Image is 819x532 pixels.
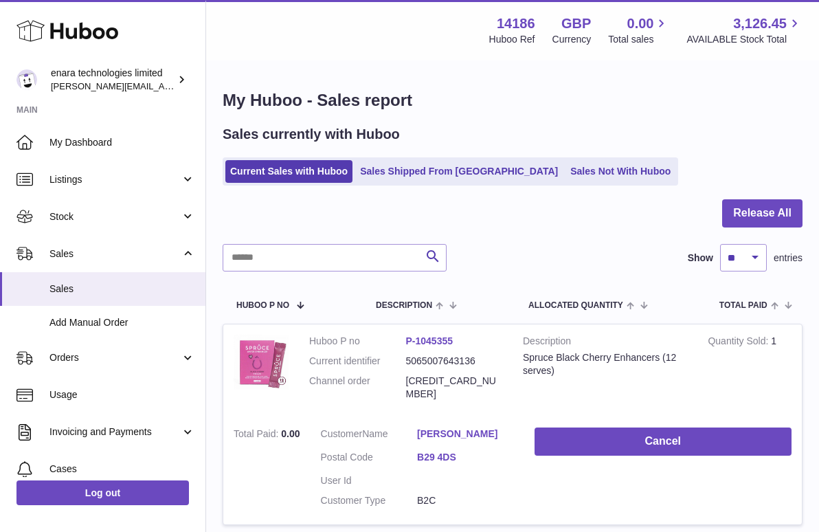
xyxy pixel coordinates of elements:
[608,14,669,46] a: 0.00 Total sales
[774,252,803,265] span: entries
[489,33,535,46] div: Huboo Ref
[708,335,771,350] strong: Quantity Sold
[51,80,276,91] span: [PERSON_NAME][EMAIL_ADDRESS][DOMAIN_NAME]
[49,388,195,401] span: Usage
[733,14,787,33] span: 3,126.45
[236,301,289,310] span: Huboo P no
[309,335,406,348] dt: Huboo P no
[234,335,289,390] img: 1747668942.jpeg
[376,301,432,310] span: Description
[49,136,195,149] span: My Dashboard
[417,451,514,464] a: B29 4DS
[309,355,406,368] dt: Current identifier
[281,428,300,439] span: 0.00
[223,89,803,111] h1: My Huboo - Sales report
[321,494,418,507] dt: Customer Type
[719,301,767,310] span: Total paid
[627,14,654,33] span: 0.00
[608,33,669,46] span: Total sales
[565,160,675,183] a: Sales Not With Huboo
[523,335,687,351] strong: Description
[688,252,713,265] label: Show
[49,351,181,364] span: Orders
[355,160,563,183] a: Sales Shipped From [GEOGRAPHIC_DATA]
[417,428,514,441] a: [PERSON_NAME]
[16,69,37,90] img: Dee@enara.co
[321,428,418,444] dt: Name
[321,474,418,487] dt: User Id
[417,494,514,507] dd: B2C
[49,247,181,261] span: Sales
[49,210,181,223] span: Stock
[51,67,175,93] div: enara technologies limited
[49,316,195,329] span: Add Manual Order
[528,301,623,310] span: ALLOCATED Quantity
[321,451,418,467] dt: Postal Code
[561,14,591,33] strong: GBP
[406,375,503,401] dd: [CREDIT_CARD_NUMBER]
[686,14,803,46] a: 3,126.45 AVAILABLE Stock Total
[49,425,181,439] span: Invoicing and Payments
[321,428,363,439] span: Customer
[234,428,281,443] strong: Total Paid
[225,160,352,183] a: Current Sales with Huboo
[406,335,453,346] a: P-1045355
[686,33,803,46] span: AVAILABLE Stock Total
[16,480,189,505] a: Log out
[722,199,803,228] button: Release All
[497,14,535,33] strong: 14186
[552,33,592,46] div: Currency
[49,173,181,186] span: Listings
[49,463,195,476] span: Cases
[697,324,802,418] td: 1
[406,355,503,368] dd: 5065007643136
[49,282,195,296] span: Sales
[309,375,406,401] dt: Channel order
[523,351,687,377] div: Spruce Black Cherry Enhancers (12 serves)
[535,428,792,456] button: Cancel
[223,125,400,144] h2: Sales currently with Huboo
